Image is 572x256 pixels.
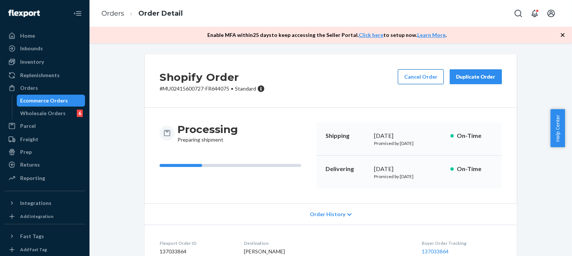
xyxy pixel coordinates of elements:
div: Orders [20,84,38,92]
div: Add Fast Tag [20,246,47,253]
a: Orders [4,82,85,94]
p: Delivering [326,165,368,173]
a: Orders [101,9,124,18]
div: Reporting [20,174,45,182]
div: [DATE] [374,165,444,173]
div: Prep [20,148,32,156]
div: Inventory [20,58,44,66]
h2: Shopify Order [160,69,265,85]
dt: Flexport Order ID [160,240,232,246]
span: Standard [235,85,256,92]
dt: Destination [244,240,410,246]
div: Wholesale Orders [21,110,66,117]
button: Close Navigation [70,6,85,21]
button: Open Search Box [511,6,526,21]
a: Order Detail [138,9,183,18]
a: Returns [4,159,85,171]
a: Prep [4,146,85,158]
div: Add Integration [20,213,53,219]
p: # MU02415600727-FR644075 [160,85,265,92]
div: Duplicate Order [456,73,496,80]
div: Parcel [20,122,36,130]
span: Order History [310,211,345,218]
a: Reporting [4,172,85,184]
ol: breadcrumbs [95,3,189,25]
a: Ecommerce Orders [17,95,85,107]
div: Ecommerce Orders [21,97,68,104]
a: Freight [4,133,85,145]
a: Inbounds [4,42,85,54]
div: Preparing shipment [177,123,238,143]
div: Integrations [20,199,51,207]
p: Promised by [DATE] [374,140,444,146]
div: 6 [77,110,83,117]
a: Replenishments [4,69,85,81]
div: Fast Tags [20,233,44,240]
p: On-Time [457,165,493,173]
a: Click here [359,32,383,38]
a: Wholesale Orders6 [17,107,85,119]
a: Home [4,30,85,42]
button: Help Center [550,109,565,147]
p: Promised by [DATE] [374,173,444,180]
span: • [231,85,233,92]
a: Inventory [4,56,85,68]
div: Replenishments [20,72,60,79]
div: Inbounds [20,45,43,52]
a: Add Integration [4,212,85,221]
a: Learn More [417,32,446,38]
button: Open account menu [544,6,559,21]
h3: Processing [177,123,238,136]
p: On-Time [457,132,493,140]
button: Fast Tags [4,230,85,242]
a: Add Fast Tag [4,245,85,254]
button: Cancel Order [398,69,444,84]
p: Enable MFA within 25 days to keep accessing the Seller Portal. to setup now. . [207,31,447,39]
div: [DATE] [374,132,444,140]
div: Home [20,32,35,39]
button: Integrations [4,197,85,209]
a: 137033864 [422,248,449,255]
div: Freight [20,136,38,143]
a: Parcel [4,120,85,132]
dt: Buyer Order Tracking [422,240,502,246]
p: Shipping [326,132,368,140]
div: Returns [20,161,40,168]
button: Duplicate Order [450,69,502,84]
img: Flexport logo [8,10,40,17]
button: Open notifications [527,6,542,21]
dd: 137033864 [160,248,232,255]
